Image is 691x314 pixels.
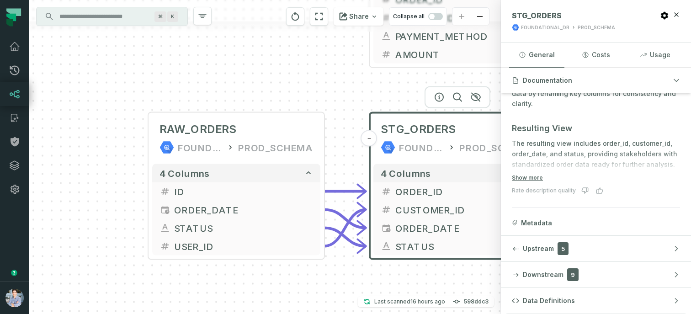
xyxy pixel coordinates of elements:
[567,268,579,281] span: 9
[373,27,542,45] button: PAYMENT_METHOD
[159,168,210,179] span: 4 columns
[381,241,392,252] span: string
[174,239,313,253] span: USER_ID
[521,24,569,31] div: FOUNDATIONAL_DB
[381,31,392,42] span: string
[159,186,170,197] span: decimal
[5,289,24,307] img: avatar of Alon Nafta
[238,140,313,155] div: PROD_SCHEMA
[389,7,447,26] button: Collapse all
[523,244,554,253] span: Upstream
[381,168,431,179] span: 4 columns
[167,11,178,22] span: Press ⌘ + K to focus the search bar
[399,140,444,155] div: FOUNDATIONAL_DB
[152,219,320,237] button: STATUS
[395,48,534,61] span: AMOUNT
[627,43,683,67] button: Usage
[501,68,691,93] button: Documentation
[395,203,534,217] span: CUSTOMER_ID
[159,241,170,252] span: decimal
[521,218,552,228] span: Metadata
[523,76,572,85] span: Documentation
[395,239,534,253] span: STATUS
[159,223,170,234] span: string
[373,219,542,237] button: ORDER_DATE
[501,262,691,287] button: Downstream9
[410,298,445,305] relative-time: Sep 18, 2025, 6:17 PM PDT
[358,296,494,307] button: Last scanned[DATE] 6:17:26 PM598ddc3
[558,242,569,255] span: 5
[324,228,366,246] g: Edge from 1fb8df37f727000c8872213b437fc928 to 065ad36bfe8571d0d37ef1ec05f417fb
[512,138,680,170] p: The resulting view includes order_id, customer_id, order_date, and status, providing stakeholders...
[395,185,534,198] span: ORDER_ID
[395,221,534,235] span: ORDER_DATE
[509,43,564,67] button: General
[174,185,313,198] span: ID
[324,210,366,246] g: Edge from 1fb8df37f727000c8872213b437fc928 to 065ad36bfe8571d0d37ef1ec05f417fb
[159,122,236,137] span: RAW_ORDERS
[464,299,489,304] h4: 598ddc3
[334,7,383,26] button: Share
[373,201,542,219] button: CUSTOMER_ID
[373,237,542,255] button: STATUS
[512,11,562,20] span: STG_ORDERS
[374,297,445,306] p: Last scanned
[154,11,166,22] span: Press ⌘ + K to focus the search bar
[459,140,534,155] div: PROD_SCHEMA
[512,174,543,181] button: Show more
[523,296,575,305] span: Data Definitions
[152,182,320,201] button: ID
[381,122,456,137] span: STG_ORDERS
[568,43,623,67] button: Costs
[381,223,392,234] span: timestamp
[373,45,542,64] button: AMOUNT
[324,210,366,228] g: Edge from 1fb8df37f727000c8872213b437fc928 to 065ad36bfe8571d0d37ef1ec05f417fb
[381,186,392,197] span: decimal
[159,204,170,215] span: timestamp
[395,29,534,43] span: PAYMENT_METHOD
[10,269,18,277] div: Tooltip anchor
[471,8,489,26] button: zoom out
[373,182,542,201] button: ORDER_ID
[512,122,680,135] h3: Resulting View
[578,24,615,31] div: PROD_SCHEMA
[501,288,691,314] button: Data Definitions
[501,236,691,261] button: Upstream5
[381,204,392,215] span: decimal
[178,140,223,155] div: FOUNDATIONAL_DB
[152,201,320,219] button: ORDER_DATE
[174,221,313,235] span: STATUS
[152,237,320,255] button: USER_ID
[381,49,392,60] span: decimal
[512,78,680,109] p: This query creates a view that transforms raw order data by renaming key columns for consistency ...
[512,187,576,194] div: Rate description quality
[523,270,563,279] span: Downstream
[174,203,313,217] span: ORDER_DATE
[361,130,377,147] button: -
